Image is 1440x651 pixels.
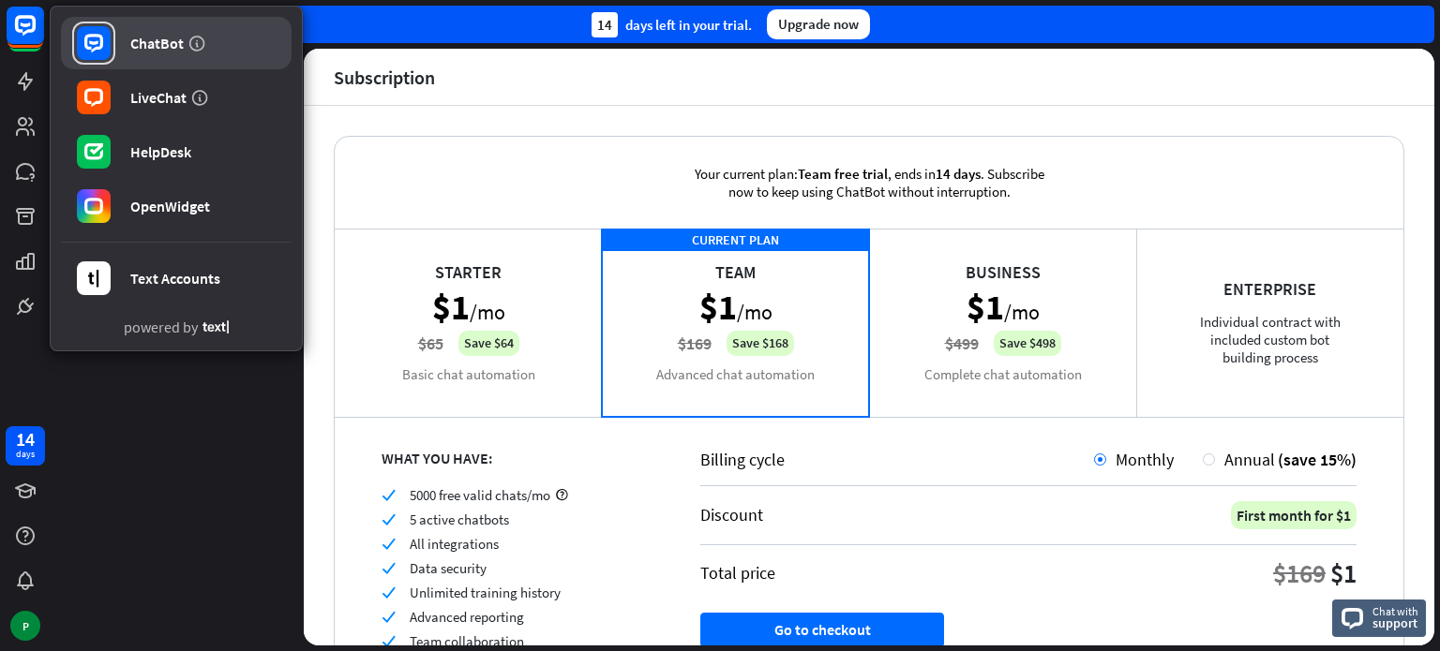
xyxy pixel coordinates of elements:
[382,488,396,502] i: check
[1273,556,1326,590] div: $169
[10,611,40,641] div: P
[410,584,561,601] span: Unlimited training history
[382,512,396,526] i: check
[798,165,888,183] span: Team free trial
[592,12,618,37] div: 14
[1330,556,1357,590] div: $1
[382,449,653,467] div: WHAT YOU HAVE:
[6,426,45,466] a: 14 days
[16,448,35,461] div: days
[382,537,396,551] i: check
[667,137,1071,229] div: Your current plan: , ends in . Subscribe now to keep using ChatBot without interruption.
[410,632,524,650] span: Team collaboration
[382,634,396,648] i: check
[410,486,550,504] span: 5000 free valid chats/mo
[1224,449,1275,470] span: Annual
[382,610,396,624] i: check
[334,67,435,88] div: Subscription
[16,431,35,448] div: 14
[1278,449,1357,470] span: (save 15%)
[1372,614,1418,631] span: support
[1116,449,1174,470] span: Monthly
[410,608,524,626] span: Advanced reporting
[382,585,396,599] i: check
[700,504,763,525] div: Discount
[700,449,1094,470] div: Billing cycle
[1372,602,1418,620] span: Chat with
[410,535,499,553] span: All integrations
[767,9,870,39] div: Upgrade now
[592,12,752,37] div: days left in your trial.
[700,562,775,584] div: Total price
[15,7,71,64] button: Open LiveChat chat widget
[382,561,396,575] i: check
[936,165,981,183] span: 14 days
[700,613,944,647] button: Go to checkout
[410,559,487,577] span: Data security
[1231,501,1357,529] div: First month for $1
[410,510,509,528] span: 5 active chatbots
